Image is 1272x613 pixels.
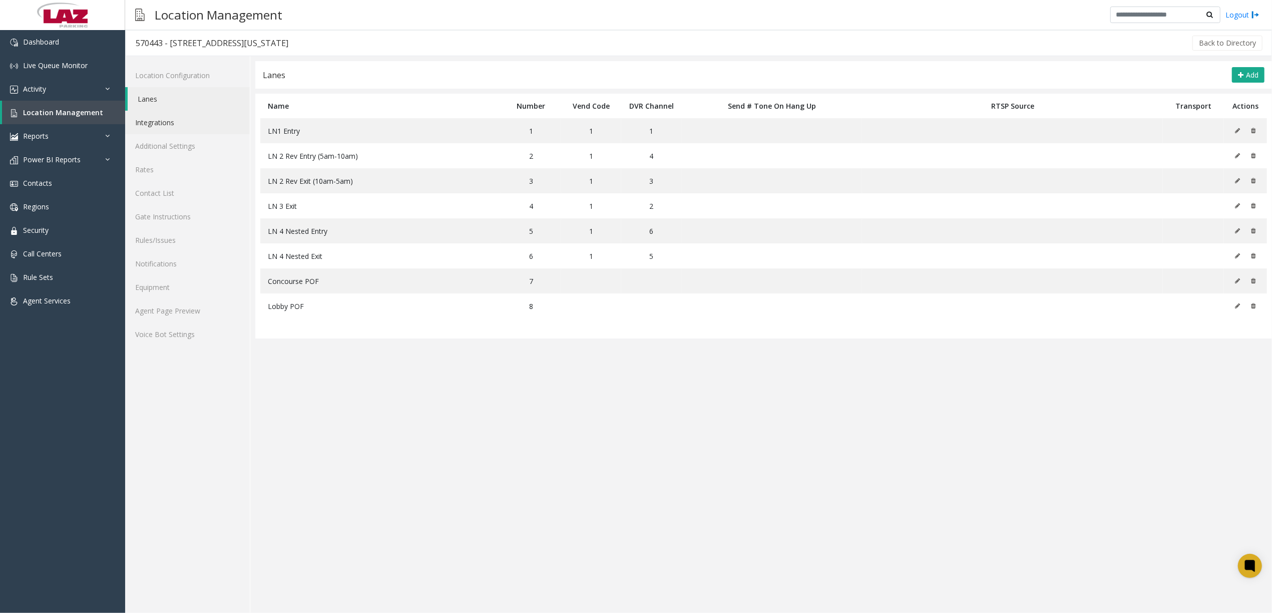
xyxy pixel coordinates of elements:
[1192,36,1262,51] button: Back to Directory
[10,109,18,117] img: 'icon'
[268,151,358,161] span: LN 2 Rev Entry (5am-10am)
[10,62,18,70] img: 'icon'
[10,297,18,305] img: 'icon'
[501,143,561,168] td: 2
[125,205,250,228] a: Gate Instructions
[1225,10,1259,20] a: Logout
[2,101,125,124] a: Location Management
[621,118,681,143] td: 1
[268,226,327,236] span: LN 4 Nested Entry
[621,168,681,193] td: 3
[1163,94,1224,118] th: Transport
[23,37,59,47] span: Dashboard
[23,131,49,141] span: Reports
[501,168,561,193] td: 3
[268,251,322,261] span: LN 4 Nested Exit
[682,94,863,118] th: Send # Tone On Hang Up
[125,323,250,346] a: Voice Bot Settings
[501,243,561,268] td: 6
[1232,67,1264,83] button: Add
[10,250,18,258] img: 'icon'
[23,108,103,117] span: Location Management
[1246,70,1258,80] span: Add
[23,296,71,305] span: Agent Services
[125,134,250,158] a: Additional Settings
[561,94,621,118] th: Vend Code
[23,61,88,70] span: Live Queue Monitor
[862,94,1163,118] th: RTSP Source
[125,64,250,87] a: Location Configuration
[1224,94,1267,118] th: Actions
[125,275,250,299] a: Equipment
[501,268,561,293] td: 7
[501,118,561,143] td: 1
[561,118,621,143] td: 1
[135,3,145,27] img: pageIcon
[23,272,53,282] span: Rule Sets
[10,274,18,282] img: 'icon'
[128,87,250,111] a: Lanes
[561,143,621,168] td: 1
[125,228,250,252] a: Rules/Issues
[268,301,304,311] span: Lobby POF
[501,293,561,319] td: 8
[561,193,621,218] td: 1
[1251,10,1259,20] img: logout
[10,39,18,47] img: 'icon'
[10,86,18,94] img: 'icon'
[621,94,681,118] th: DVR Channel
[23,84,46,94] span: Activity
[561,218,621,243] td: 1
[621,193,681,218] td: 2
[23,202,49,211] span: Regions
[260,94,501,118] th: Name
[125,181,250,205] a: Contact List
[23,178,52,188] span: Contacts
[621,218,681,243] td: 6
[561,168,621,193] td: 1
[268,276,319,286] span: Concourse POF
[268,201,297,211] span: LN 3 Exit
[268,176,353,186] span: LN 2 Rev Exit (10am-5am)
[136,37,288,50] div: 570443 - [STREET_ADDRESS][US_STATE]
[125,252,250,275] a: Notifications
[23,225,49,235] span: Security
[501,193,561,218] td: 4
[150,3,287,27] h3: Location Management
[10,133,18,141] img: 'icon'
[125,111,250,134] a: Integrations
[263,69,285,82] div: Lanes
[621,243,681,268] td: 5
[23,249,62,258] span: Call Centers
[10,180,18,188] img: 'icon'
[268,126,300,136] span: LN1 Entry
[501,94,561,118] th: Number
[10,156,18,164] img: 'icon'
[23,155,81,164] span: Power BI Reports
[501,218,561,243] td: 5
[125,158,250,181] a: Rates
[125,299,250,323] a: Agent Page Preview
[621,143,681,168] td: 4
[10,227,18,235] img: 'icon'
[10,203,18,211] img: 'icon'
[561,243,621,268] td: 1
